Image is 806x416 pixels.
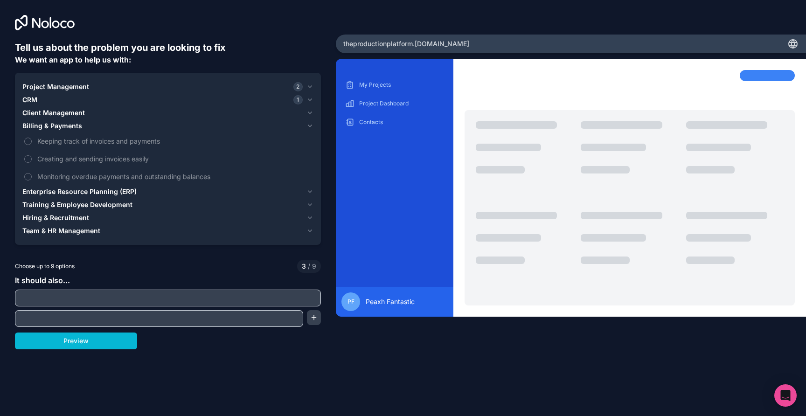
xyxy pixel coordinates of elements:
p: Project Dashboard [359,100,444,107]
h6: Tell us about the problem you are looking to fix [15,41,321,54]
div: Billing & Payments [22,132,313,185]
button: Hiring & Recruitment [22,211,313,224]
p: My Projects [359,81,444,89]
button: Creating and sending invoices easily [24,155,32,163]
span: Monitoring overdue payments and outstanding balances [37,172,312,181]
span: Creating and sending invoices easily [37,154,312,164]
button: Enterprise Resource Planning (ERP) [22,185,313,198]
span: 3 [302,262,306,271]
button: Keeping track of invoices and payments [24,138,32,145]
span: Enterprise Resource Planning (ERP) [22,187,137,196]
span: 1 [293,95,303,104]
span: Keeping track of invoices and payments [37,136,312,146]
button: Monitoring overdue payments and outstanding balances [24,173,32,180]
span: Client Management [22,108,85,118]
span: theproductionplatform .[DOMAIN_NAME] [343,39,469,49]
span: Peaxh Fantastic [366,297,415,306]
button: Client Management [22,106,313,119]
span: Choose up to 9 options [15,262,75,270]
div: Open Intercom Messenger [774,384,797,407]
span: Hiring & Recruitment [22,213,89,222]
button: Preview [15,333,137,349]
button: CRM1 [22,93,313,106]
button: Project Management2 [22,80,313,93]
span: / [308,262,310,270]
span: Billing & Payments [22,121,82,131]
span: Training & Employee Development [22,200,132,209]
button: Team & HR Management [22,224,313,237]
span: We want an app to help us with: [15,55,131,64]
span: 2 [293,82,303,91]
span: 9 [306,262,316,271]
span: Team & HR Management [22,226,100,236]
span: It should also... [15,276,70,285]
button: Billing & Payments [22,119,313,132]
p: Contacts [359,118,444,126]
button: Training & Employee Development [22,198,313,211]
div: scrollable content [343,77,446,279]
span: Project Management [22,82,89,91]
span: CRM [22,95,37,104]
span: PF [347,298,354,305]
